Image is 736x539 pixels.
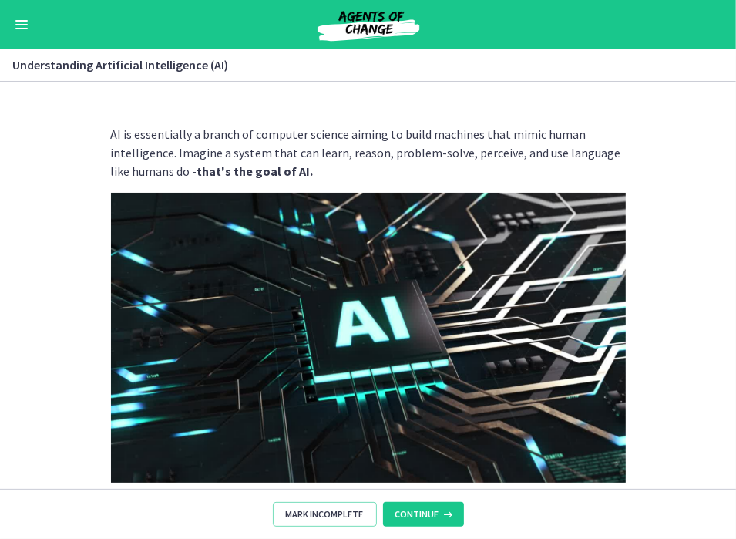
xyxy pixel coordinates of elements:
[286,508,364,520] span: Mark Incomplete
[383,502,464,527] button: Continue
[12,15,31,34] button: Enable menu
[273,502,377,527] button: Mark Incomplete
[12,56,705,74] h3: Understanding Artificial Intelligence (AI)
[111,193,626,483] img: Black_Minimalist_Modern_AI_Robot_Presentation_%281%29.png
[276,6,461,43] img: Agents of Change
[197,163,314,179] strong: that's the goal of AI.
[395,508,439,520] span: Continue
[111,125,626,180] p: AI is essentially a branch of computer science aiming to build machines that mimic human intellig...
